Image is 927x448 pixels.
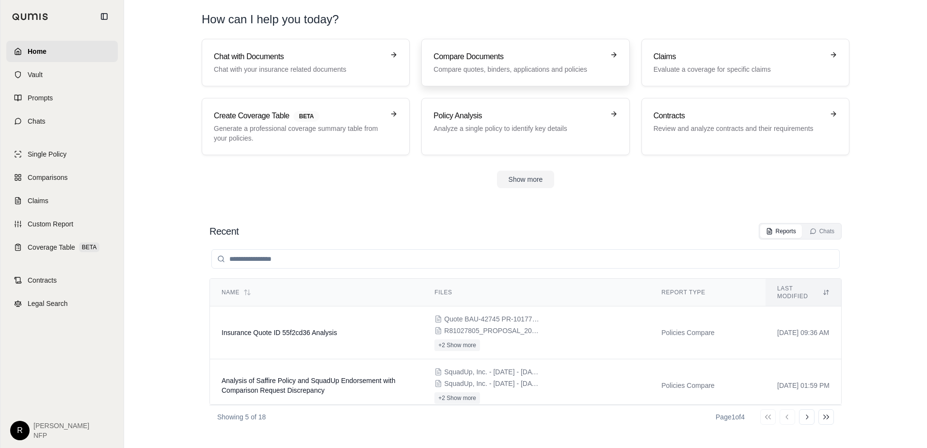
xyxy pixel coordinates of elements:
[6,167,118,188] a: Comparisons
[444,314,541,324] span: Quote BAU-42745 PR-101773 GL-102691.pdf
[12,13,48,20] img: Qumis Logo
[421,98,629,155] a: Policy AnalysisAnalyze a single policy to identify key details
[6,213,118,235] a: Custom Report
[79,242,99,252] span: BETA
[28,93,53,103] span: Prompts
[28,299,68,308] span: Legal Search
[433,124,604,133] p: Analyze a single policy to identify key details
[293,111,320,122] span: BETA
[6,190,118,211] a: Claims
[6,144,118,165] a: Single Policy
[28,149,66,159] span: Single Policy
[444,326,541,336] span: R81027805_PROPOSAL_20251008.pdf
[214,124,384,143] p: Generate a professional coverage summary table from your policies.
[214,51,384,63] h3: Chat with Documents
[222,288,411,296] div: Name
[214,64,384,74] p: Chat with your insurance related documents
[654,51,824,63] h3: Claims
[654,110,824,122] h3: Contracts
[202,39,410,86] a: Chat with DocumentsChat with your insurance related documents
[222,377,396,394] span: Analysis of Saffire Policy and SquadUp Endorsement with Comparison Request Discrepancy
[6,87,118,109] a: Prompts
[650,306,766,359] td: Policies Compare
[650,359,766,412] td: Policies Compare
[217,412,266,422] p: Showing 5 of 18
[444,379,541,388] span: SquadUp, Inc. - 4.14.2025 - 4.14.2026 - BOP Endt - Updating Sales.pdf
[96,9,112,24] button: Collapse sidebar
[716,412,745,422] div: Page 1 of 4
[28,116,46,126] span: Chats
[433,110,604,122] h3: Policy Analysis
[214,110,384,122] h3: Create Coverage Table
[433,64,604,74] p: Compare quotes, binders, applications and policies
[28,173,67,182] span: Comparisons
[6,111,118,132] a: Chats
[433,51,604,63] h3: Compare Documents
[6,293,118,314] a: Legal Search
[766,359,841,412] td: [DATE] 01:59 PM
[804,224,840,238] button: Chats
[28,196,48,206] span: Claims
[434,392,480,404] button: +2 Show more
[222,329,337,336] span: Insurance Quote ID 55f2cd36 Analysis
[28,70,43,80] span: Vault
[766,227,796,235] div: Reports
[777,285,830,300] div: Last modified
[6,64,118,85] a: Vault
[209,224,239,238] h2: Recent
[28,47,47,56] span: Home
[6,41,118,62] a: Home
[650,279,766,306] th: Report Type
[434,339,480,351] button: +2 Show more
[33,421,89,431] span: [PERSON_NAME]
[760,224,802,238] button: Reports
[421,39,629,86] a: Compare DocumentsCompare quotes, binders, applications and policies
[202,98,410,155] a: Create Coverage TableBETAGenerate a professional coverage summary table from your policies.
[444,367,541,377] span: SquadUp, Inc. - 4.14.2025 - 4.14.2026 - BOP Endt - Add $1M Umbrella Limit.pdf
[641,98,849,155] a: ContractsReview and analyze contracts and their requirements
[766,306,841,359] td: [DATE] 09:36 AM
[202,12,339,27] h1: How can I help you today?
[28,219,73,229] span: Custom Report
[423,279,650,306] th: Files
[33,431,89,440] span: NFP
[654,124,824,133] p: Review and analyze contracts and their requirements
[497,171,555,188] button: Show more
[810,227,834,235] div: Chats
[28,242,75,252] span: Coverage Table
[10,421,30,440] div: R
[28,275,57,285] span: Contracts
[6,237,118,258] a: Coverage TableBETA
[654,64,824,74] p: Evaluate a coverage for specific claims
[6,270,118,291] a: Contracts
[641,39,849,86] a: ClaimsEvaluate a coverage for specific claims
